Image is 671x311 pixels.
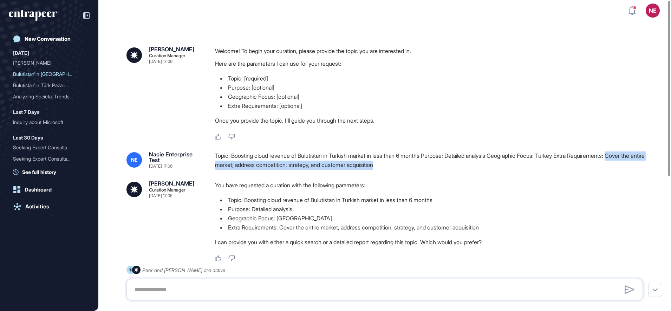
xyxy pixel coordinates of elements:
a: Activities [9,200,90,214]
div: [DATE] 17:06 [149,194,172,198]
div: Analyzing Societal Trends Shaping the Automotive Industry in 2025: Insights for Volkswagen on Sof... [13,91,85,102]
li: Geographic Focus: [GEOGRAPHIC_DATA] [215,214,649,223]
button: NE [646,4,660,18]
div: [PERSON_NAME] [149,46,194,52]
div: [DATE] [13,49,29,57]
li: Extra Requirements: [optional] [215,101,649,110]
div: Seeking Expert Consultanc... [13,142,80,153]
a: See full history [13,168,90,176]
div: Analyzing Societal Trends... [13,91,80,102]
li: Purpose: [optional] [215,83,649,92]
div: Seeking Expert Consultancy for Azure Cloud Cost Optimization and Network Usage Analysis [13,142,85,153]
div: Curie [13,57,85,69]
div: Curation Manager [149,53,185,58]
li: Topic: [required] [215,74,649,83]
div: Bulutistan'ın Türk Pazarı... [13,80,80,91]
span: See full history [22,168,56,176]
div: Bulutistan'ın [GEOGRAPHIC_DATA]... [13,69,80,80]
li: Topic: Boosting cloud revenue of Bulutistan in Turkish market in less than 6 months [215,195,649,205]
a: Dashboard [9,183,90,197]
div: Seeking Expert Consultancy for Azure Cloud Cost Optimization Focused on Network and Bandwidth Usage [13,153,85,164]
div: Last 7 Days [13,108,39,116]
div: Curation Manager [149,188,185,192]
div: Topic: Boosting cloud revenue of Bulutistan in Turkish market in less than 6 months Purpose: Deta... [215,151,649,169]
div: Inquiry about Microsoft [13,117,85,128]
div: [DATE] 17:06 [149,164,172,168]
li: Purpose: Detailed analysis [215,205,649,214]
li: Extra Requirements: Cover the entire market; address competition, strategy, and customer acquisition [215,223,649,232]
div: Bulutistan'ın Türk Pazarında Bulut Gelirlerini Artırma Stratejisi: Rekabet, Strateji ve Müşteri K... [13,80,85,91]
p: I can provide you with either a quick search or a detailed report regarding this topic. Which wou... [215,238,649,247]
div: [DATE] 17:06 [149,59,172,64]
div: Last 30 Days [13,134,43,142]
div: Peer and [PERSON_NAME] are active [142,266,226,274]
span: NE [131,157,138,163]
div: Nacie Enterprise Test [149,151,204,163]
div: Seeking Expert Consultanc... [13,153,80,164]
p: Welcome! To begin your curation, please provide the topic you are interested in. [215,46,649,56]
div: Activities [25,203,49,210]
div: [PERSON_NAME] [13,57,80,69]
div: New Conversation [25,36,71,42]
div: Inquiry about Microsoft [13,117,80,128]
p: You have requested a curation with the following parameters: [215,181,649,190]
p: Here are the parameters I can use for your request: [215,59,649,68]
div: Dashboard [25,187,52,193]
p: Once you provide the topic, I'll guide you through the next steps. [215,116,649,125]
a: New Conversation [9,32,90,46]
li: Geographic Focus: [optional] [215,92,649,101]
div: [PERSON_NAME] [149,181,194,186]
div: Bulutistan'ın Türkiye Pazarında Bulut Gelirlerini 6 Ayda Artırma Stratejisi: Rekabet, Pazar Anali... [13,69,85,80]
div: entrapeer-logo [9,10,57,21]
